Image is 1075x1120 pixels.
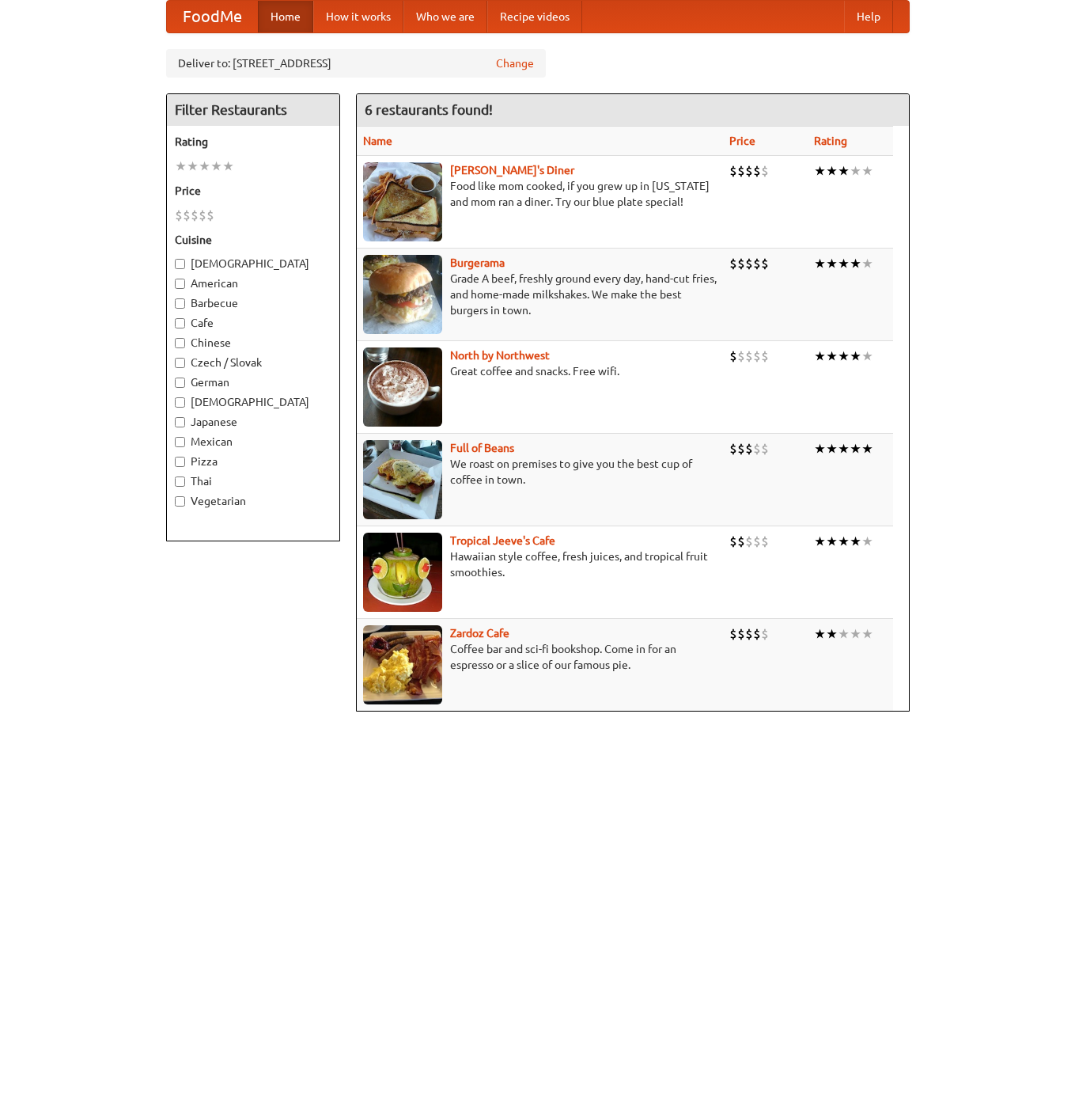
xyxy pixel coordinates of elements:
[187,158,199,175] li: ★
[175,295,331,311] label: Barbecue
[487,1,582,32] a: Recipe videos
[363,440,442,519] img: beans.jpg
[838,162,850,180] li: ★
[761,162,769,180] li: $
[175,338,185,348] input: Chinese
[753,255,761,272] li: $
[761,255,769,272] li: $
[175,279,185,289] input: American
[199,207,206,224] li: $
[363,625,442,704] img: zardoz.jpg
[745,533,753,550] li: $
[175,259,185,269] input: [DEMOGRAPHIC_DATA]
[175,158,187,175] li: ★
[450,534,555,547] a: Tropical Jeeve's Cafe
[175,394,331,410] label: [DEMOGRAPHIC_DATA]
[729,347,737,365] li: $
[814,625,826,643] li: ★
[729,533,737,550] li: $
[753,347,761,365] li: $
[175,417,185,427] input: Japanese
[175,335,331,351] label: Chinese
[861,347,873,365] li: ★
[745,625,753,643] li: $
[737,533,745,550] li: $
[496,55,534,71] a: Change
[761,533,769,550] li: $
[363,363,717,379] p: Great coffee and snacks. Free wifi.
[175,414,331,430] label: Japanese
[761,440,769,457] li: $
[175,232,331,248] h5: Cuisine
[175,493,331,509] label: Vegetarian
[363,456,717,488] p: We roast on premises to give you the best cup of coffee in town.
[761,347,769,365] li: $
[826,625,838,643] li: ★
[363,178,717,210] p: Food like mom cooked, if you grew up in [US_STATE] and mom ran a diner. Try our blue plate special!
[222,158,234,175] li: ★
[206,207,214,224] li: $
[175,476,185,487] input: Thai
[838,533,850,550] li: ★
[175,437,185,447] input: Mexican
[258,1,313,32] a: Home
[753,440,761,457] li: $
[363,347,442,427] img: north.jpg
[175,457,185,467] input: Pizza
[850,162,861,180] li: ★
[826,347,838,365] li: ★
[199,158,210,175] li: ★
[175,374,331,390] label: German
[745,440,753,457] li: $
[363,533,442,612] img: jeeves.jpg
[737,347,745,365] li: $
[838,440,850,457] li: ★
[450,164,574,177] a: [PERSON_NAME]'s Diner
[729,440,737,457] li: $
[814,135,847,147] a: Rating
[167,1,258,32] a: FoodMe
[850,255,861,272] li: ★
[183,207,191,224] li: $
[450,256,505,269] a: Burgerama
[175,378,185,388] input: German
[175,454,331,469] label: Pizza
[826,162,838,180] li: ★
[313,1,403,32] a: How it works
[363,135,392,147] a: Name
[850,625,861,643] li: ★
[450,627,509,640] a: Zardoz Cafe
[850,533,861,550] li: ★
[167,94,339,126] h4: Filter Restaurants
[363,641,717,673] p: Coffee bar and sci-fi bookshop. Come in for an espresso or a slice of our famous pie.
[450,349,550,362] b: North by Northwest
[175,473,331,489] label: Thai
[814,162,826,180] li: ★
[850,347,861,365] li: ★
[814,255,826,272] li: ★
[838,625,850,643] li: ★
[363,255,442,334] img: burgerama.jpg
[175,275,331,291] label: American
[861,625,873,643] li: ★
[826,533,838,550] li: ★
[737,440,745,457] li: $
[175,298,185,309] input: Barbecue
[753,162,761,180] li: $
[175,397,185,408] input: [DEMOGRAPHIC_DATA]
[814,533,826,550] li: ★
[210,158,222,175] li: ★
[365,102,493,117] ng-pluralize: 6 restaurants found!
[175,355,331,370] label: Czech / Slovak
[363,549,717,580] p: Hawaiian style coffee, fresh juices, and tropical fruit smoothies.
[729,255,737,272] li: $
[861,162,873,180] li: ★
[175,315,331,331] label: Cafe
[175,134,331,150] h5: Rating
[363,271,717,318] p: Grade A beef, freshly ground every day, hand-cut fries, and home-made milkshakes. We make the bes...
[850,440,861,457] li: ★
[175,434,331,450] label: Mexican
[745,255,753,272] li: $
[175,496,185,507] input: Vegetarian
[814,347,826,365] li: ★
